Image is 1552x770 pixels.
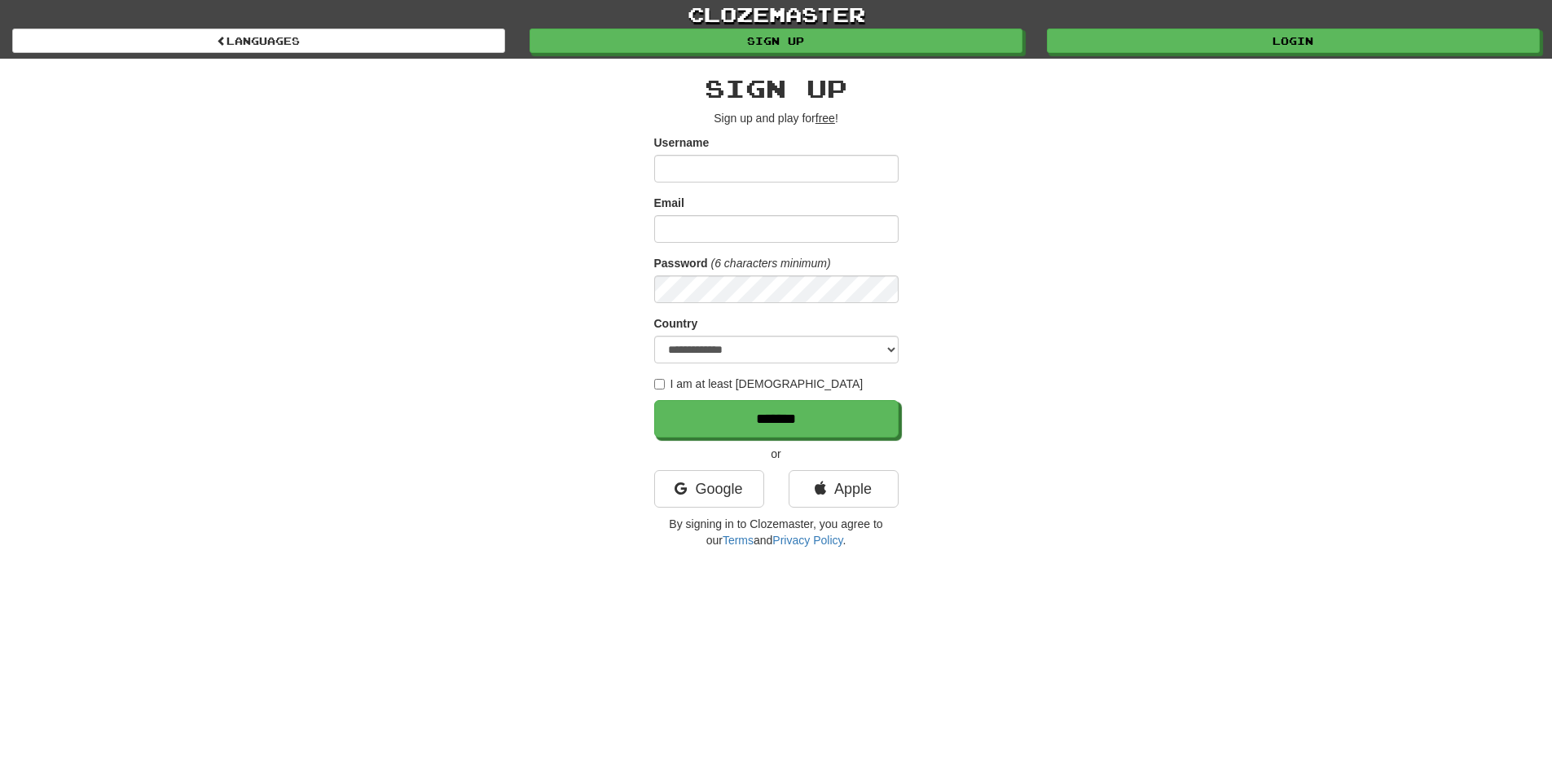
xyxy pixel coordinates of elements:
label: I am at least [DEMOGRAPHIC_DATA] [654,376,864,392]
a: Languages [12,29,505,53]
h2: Sign up [654,75,899,102]
p: or [654,446,899,462]
a: Sign up [530,29,1022,53]
a: Login [1047,29,1540,53]
input: I am at least [DEMOGRAPHIC_DATA] [654,379,665,389]
a: Privacy Policy [772,534,842,547]
label: Email [654,195,684,211]
a: Apple [789,470,899,508]
label: Username [654,134,710,151]
p: Sign up and play for ! [654,110,899,126]
p: By signing in to Clozemaster, you agree to our and . [654,516,899,548]
em: (6 characters minimum) [711,257,831,270]
a: Terms [723,534,754,547]
u: free [816,112,835,125]
label: Country [654,315,698,332]
a: Google [654,470,764,508]
label: Password [654,255,708,271]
